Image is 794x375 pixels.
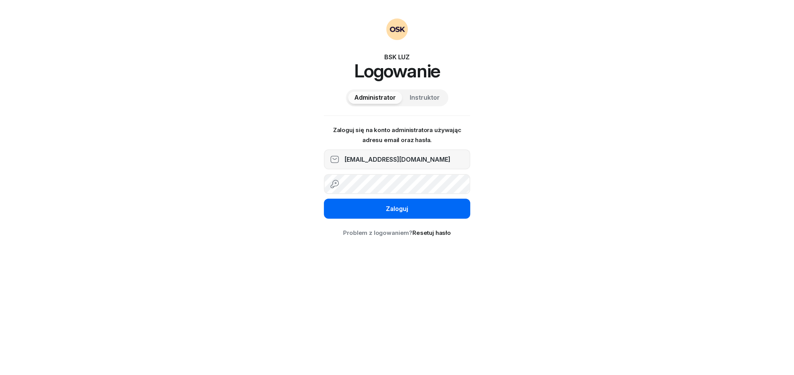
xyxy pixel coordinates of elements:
button: Zaloguj [324,199,470,219]
h1: Logowanie [324,62,470,80]
input: Adres email [324,149,470,169]
img: OSKAdmin [386,18,408,40]
p: Zaloguj się na konto administratora używając adresu email oraz hasła. [324,125,470,145]
div: Problem z logowaniem? [324,228,470,238]
button: Administrator [348,92,402,104]
button: Instruktor [404,92,446,104]
span: Administrator [354,93,396,103]
a: Resetuj hasło [412,229,451,236]
div: Zaloguj [386,204,408,214]
div: BSK LUZ [324,52,470,62]
span: Instruktor [410,93,440,103]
